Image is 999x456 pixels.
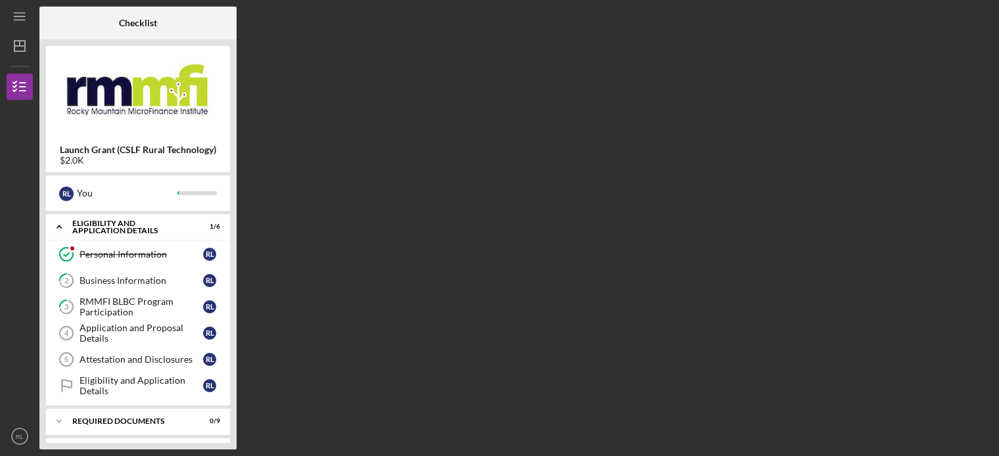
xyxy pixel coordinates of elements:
[203,300,216,313] div: R L
[203,379,216,392] div: R L
[72,219,187,235] div: Eligibility and Application Details
[203,274,216,287] div: R L
[46,53,230,131] img: Product logo
[64,355,68,363] tspan: 5
[203,327,216,340] div: R L
[16,433,24,440] text: RL
[7,423,33,449] button: RL
[64,329,69,337] tspan: 4
[80,354,203,365] div: Attestation and Disclosures
[64,277,68,285] tspan: 2
[72,417,187,425] div: Required Documents
[59,187,74,201] div: R L
[80,323,203,344] div: Application and Proposal Details
[53,320,223,346] a: 4Application and Proposal DetailsRL
[80,375,203,396] div: Eligibility and Application Details
[203,248,216,261] div: R L
[80,275,203,286] div: Business Information
[80,249,203,260] div: Personal Information
[77,182,177,204] div: You
[64,303,68,311] tspan: 3
[53,373,223,399] a: Eligibility and Application DetailsRL
[197,417,220,425] div: 0 / 9
[60,145,216,155] b: Launch Grant (CSLF Rural Technology)
[203,353,216,366] div: R L
[119,18,157,28] b: Checklist
[60,155,216,166] div: $2.0K
[53,267,223,294] a: 2Business InformationRL
[53,241,223,267] a: Personal InformationRL
[197,223,220,231] div: 1 / 6
[53,294,223,320] a: 3RMMFI BLBC Program ParticipationRL
[80,296,203,317] div: RMMFI BLBC Program Participation
[53,346,223,373] a: 5Attestation and DisclosuresRL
